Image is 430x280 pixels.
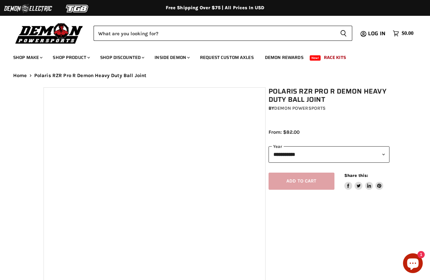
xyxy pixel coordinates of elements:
[269,129,300,135] span: From: $82.00
[95,51,148,64] a: Shop Discounted
[402,30,414,37] span: $0.00
[335,26,352,41] button: Search
[260,51,308,64] a: Demon Rewards
[48,51,94,64] a: Shop Product
[150,51,194,64] a: Inside Demon
[94,26,352,41] form: Product
[195,51,259,64] a: Request Custom Axles
[269,87,390,104] h1: Polaris RZR Pro R Demon Heavy Duty Ball Joint
[319,51,351,64] a: Race Kits
[13,21,85,45] img: Demon Powersports
[365,31,389,37] a: Log in
[368,29,386,38] span: Log in
[53,2,102,15] img: TGB Logo 2
[3,2,53,15] img: Demon Electric Logo 2
[269,105,390,112] div: by
[94,26,335,41] input: Search
[389,29,417,38] a: $0.00
[401,253,425,275] inbox-online-store-chat: Shopify online store chat
[310,55,321,61] span: New!
[8,51,46,64] a: Shop Make
[8,48,412,64] ul: Main menu
[13,73,27,78] a: Home
[269,146,390,162] select: year
[344,173,368,178] span: Share this:
[344,173,384,190] aside: Share this:
[34,73,147,78] span: Polaris RZR Pro R Demon Heavy Duty Ball Joint
[274,105,326,111] a: Demon Powersports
